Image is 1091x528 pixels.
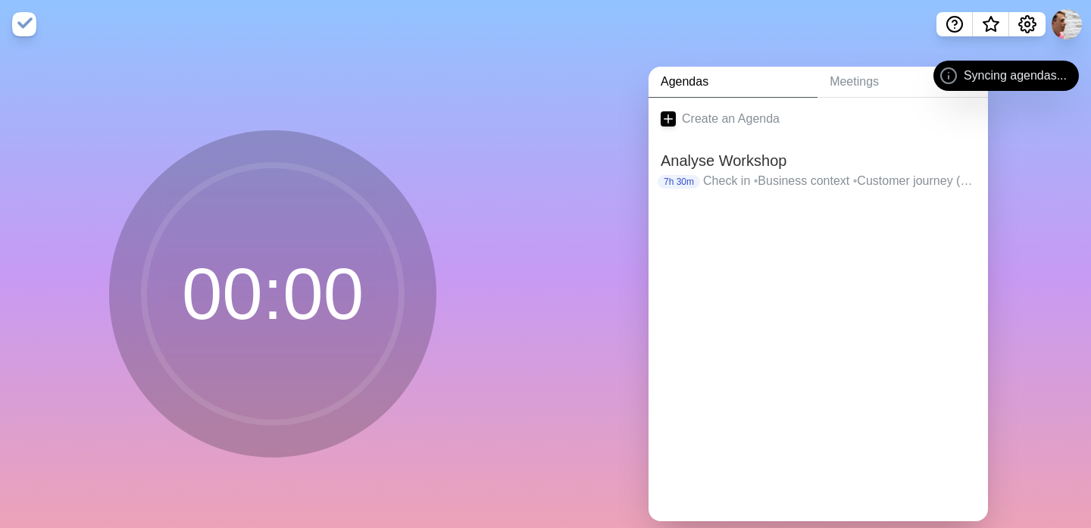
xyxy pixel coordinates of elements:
span: Syncing agendas... [964,67,1067,85]
button: Help [936,12,973,36]
span: • [754,174,758,187]
button: What’s new [973,12,1009,36]
a: Create an Agenda [649,98,988,140]
p: 7h 30m [658,175,700,189]
img: timeblocks logo [12,12,36,36]
span: • [853,174,858,187]
p: Check in Business context Customer journey (part 1) Lunch Customer journey (part 2) Data & Heuris... [703,172,976,190]
a: Meetings [817,67,988,98]
button: Settings [1009,12,1046,36]
a: Agendas [649,67,817,98]
h2: Analyse Workshop [661,149,976,172]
